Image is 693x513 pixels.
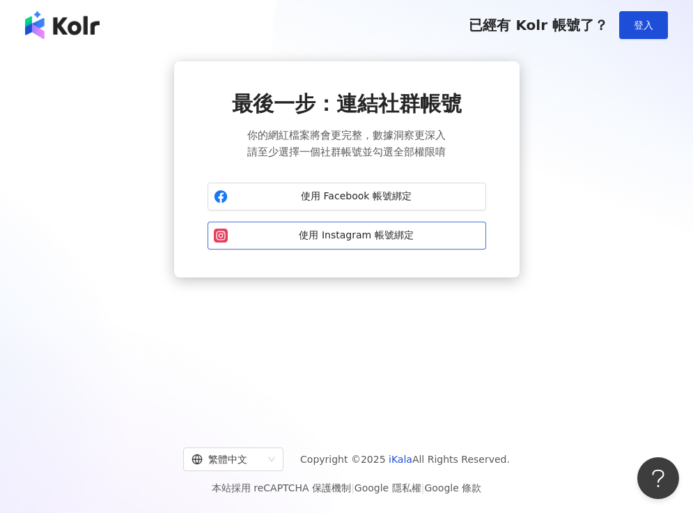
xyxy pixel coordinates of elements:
iframe: Help Scout Beacon - Open [637,457,679,499]
a: iKala [389,454,412,465]
button: 使用 Instagram 帳號綁定 [208,222,486,250]
button: 使用 Facebook 帳號綁定 [208,183,486,210]
div: 繁體中文 [192,448,263,470]
span: | [421,482,425,493]
span: 使用 Instagram 帳號綁定 [233,229,480,243]
span: 已經有 Kolr 帳號了？ [469,17,608,33]
img: logo [25,11,100,39]
span: | [351,482,355,493]
a: Google 隱私權 [355,482,421,493]
span: 本站採用 reCAPTCHA 保護機制 [212,480,481,496]
span: Copyright © 2025 All Rights Reserved. [300,451,510,468]
span: 登入 [634,20,653,31]
span: 最後一步：連結社群帳號 [232,89,462,118]
a: Google 條款 [424,482,481,493]
span: 你的網紅檔案將會更完整，數據洞察更深入 請至少選擇一個社群帳號並勾選全部權限唷 [247,127,446,160]
button: 登入 [619,11,668,39]
span: 使用 Facebook 帳號綁定 [233,190,480,204]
